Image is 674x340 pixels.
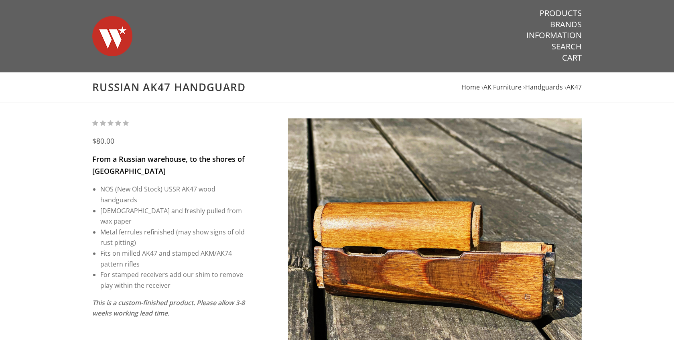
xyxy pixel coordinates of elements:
a: Home [461,83,480,92]
span: For stamped receivers add our shim to remove play within the receiver [100,270,243,290]
li: Fits on milled AK47 and stamped AKM/AK74 pattern rifles [100,248,246,269]
li: › [523,82,563,93]
img: Warsaw Wood Co. [92,8,132,64]
li: [DEMOGRAPHIC_DATA] and freshly pulled from wax paper [100,206,246,227]
span: From a Russian warehouse, to the shores of [GEOGRAPHIC_DATA] [92,154,245,176]
em: This is a custom-finished product. Please allow 3-8 weeks working lead time. [92,298,245,318]
a: Search [552,41,582,52]
span: $80.00 [92,136,114,146]
li: › [564,82,582,93]
a: Handguards [525,83,563,92]
a: AK47 [566,83,582,92]
a: Cart [562,53,582,63]
li: › [481,82,522,93]
a: Products [540,8,582,18]
h1: Russian AK47 Handguard [92,81,582,94]
a: Brands [550,19,582,30]
a: Information [526,30,582,41]
li: Metal ferrules refinished (may show signs of old rust pitting) [100,227,246,248]
li: NOS (New Old Stock) USSR AK47 wood handguards [100,184,246,205]
a: AK Furniture [483,83,522,92]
